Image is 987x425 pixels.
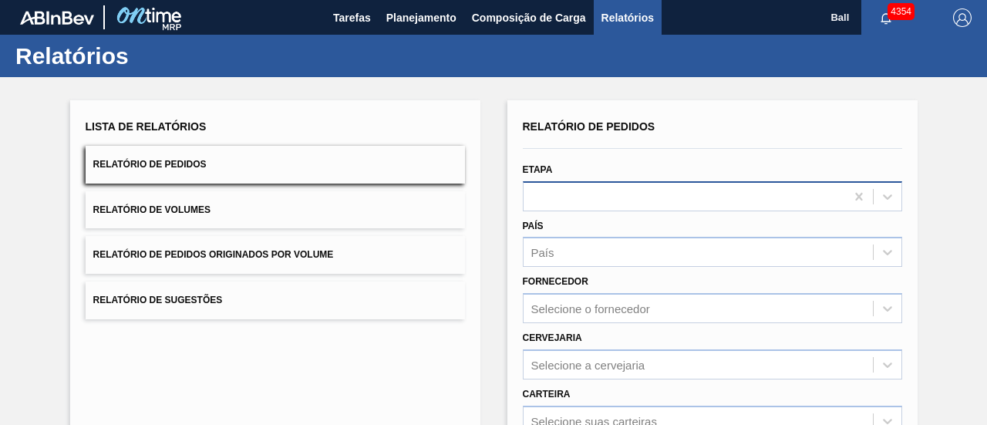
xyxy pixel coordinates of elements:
[531,302,650,315] div: Selecione o fornecedor
[472,8,586,27] span: Composição de Carga
[93,159,207,170] span: Relatório de Pedidos
[333,8,371,27] span: Tarefas
[86,282,465,319] button: Relatório de Sugestões
[953,8,972,27] img: Logout
[93,204,211,215] span: Relatório de Volumes
[523,164,553,175] label: Etapa
[386,8,456,27] span: Planejamento
[523,120,655,133] span: Relatório de Pedidos
[86,146,465,184] button: Relatório de Pedidos
[531,358,645,371] div: Selecione a cervejaria
[93,249,334,260] span: Relatório de Pedidos Originados por Volume
[86,120,207,133] span: Lista de Relatórios
[888,3,915,20] span: 4354
[523,221,544,231] label: País
[15,47,289,65] h1: Relatórios
[523,389,571,400] label: Carteira
[861,7,911,29] button: Notificações
[531,246,554,259] div: País
[601,8,654,27] span: Relatórios
[86,236,465,274] button: Relatório de Pedidos Originados por Volume
[20,11,94,25] img: TNhmsLtSVTkK8tSr43FrP2fwEKptu5GPRR3wAAAABJRU5ErkJggg==
[523,332,582,343] label: Cervejaria
[93,295,223,305] span: Relatório de Sugestões
[86,191,465,229] button: Relatório de Volumes
[523,276,588,287] label: Fornecedor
